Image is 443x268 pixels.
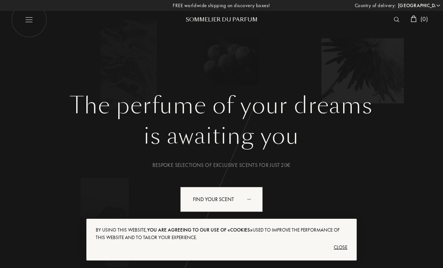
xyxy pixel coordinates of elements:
[244,191,259,206] div: animation
[180,187,263,212] div: Find your scent
[17,119,426,153] div: is awaiting you
[147,227,253,233] span: you are agreeing to our use of «cookies»
[11,2,47,38] img: burger_white.png
[175,187,268,212] a: Find your scentanimation
[17,161,426,169] div: Bespoke selections of exclusive scents for just 20€
[96,241,347,253] div: Close
[17,92,426,119] h1: The perfume of your dreams
[176,16,267,24] div: Sommelier du Parfum
[355,2,396,9] span: Country of delivery:
[420,15,428,23] span: ( 0 )
[394,17,399,22] img: search_icn_white.svg
[96,226,347,241] div: By using this website, used to improve the performance of this website and to tailor your experie...
[411,15,417,22] img: cart_white.svg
